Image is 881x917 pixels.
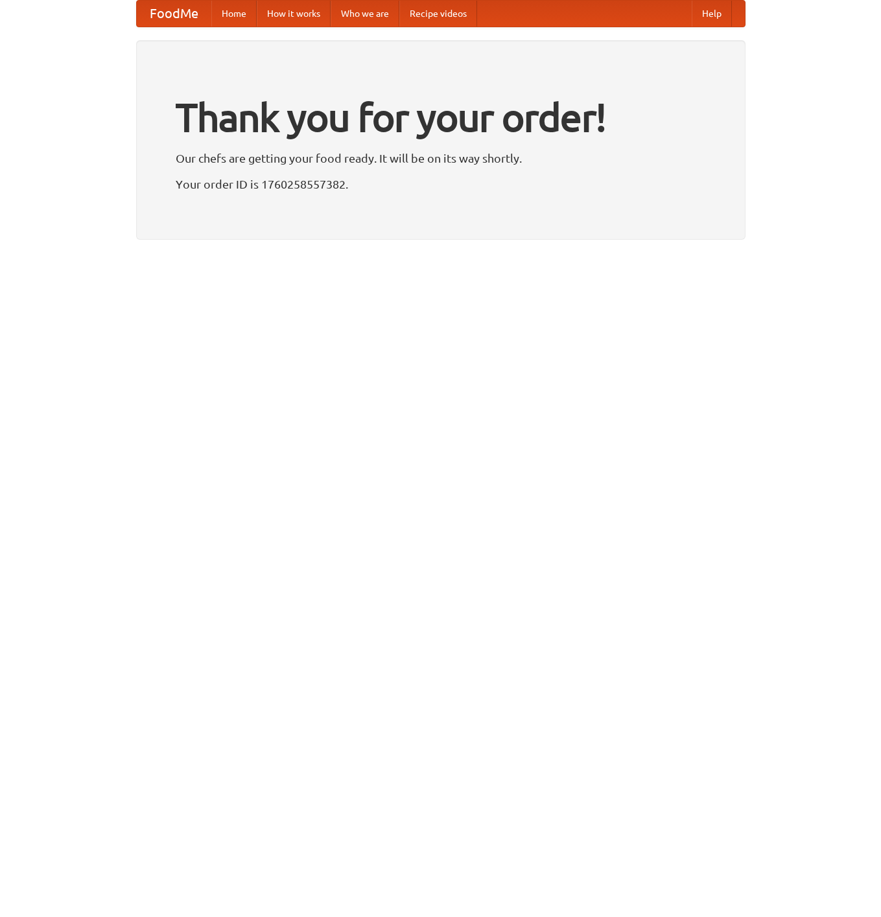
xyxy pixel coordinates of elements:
a: How it works [257,1,331,27]
p: Your order ID is 1760258557382. [176,174,706,194]
a: Recipe videos [399,1,477,27]
a: FoodMe [137,1,211,27]
a: Help [692,1,732,27]
h1: Thank you for your order! [176,86,706,148]
a: Who we are [331,1,399,27]
a: Home [211,1,257,27]
p: Our chefs are getting your food ready. It will be on its way shortly. [176,148,706,168]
